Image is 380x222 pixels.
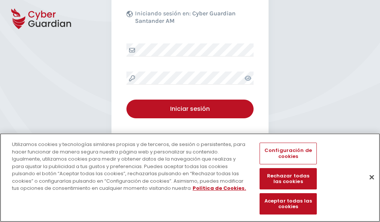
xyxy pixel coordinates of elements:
[193,185,246,192] a: Más información sobre su privacidad, se abre en una nueva pestaña
[126,100,254,118] button: Iniciar sesión
[364,169,380,185] button: Cerrar
[260,168,316,189] button: Rechazar todas las cookies
[260,143,316,164] button: Configuración de cookies, Abre el cuadro de diálogo del centro de preferencias.
[260,193,316,215] button: Aceptar todas las cookies
[132,104,248,113] div: Iniciar sesión
[12,141,248,192] div: Utilizamos cookies y tecnologías similares propias y de terceros, de sesión o persistentes, para ...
